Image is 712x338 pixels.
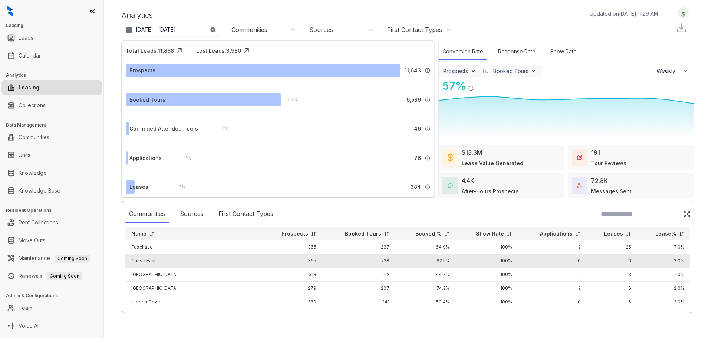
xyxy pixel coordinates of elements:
td: 3 [587,268,637,282]
div: Response Rate [494,44,539,60]
li: Calendar [1,48,102,63]
td: 100% [456,240,518,254]
span: 146 [412,125,421,133]
h3: Analytics [6,72,103,79]
p: Prospects [281,230,308,237]
td: 2 [518,240,586,254]
button: [DATE] - [DATE] [122,23,222,36]
div: Messages Sent [591,187,632,195]
td: 2.0% [637,282,690,295]
div: 191 [591,148,600,157]
a: RenewalsComing Soon [19,269,82,283]
div: 4.4K [462,176,474,185]
li: Leads [1,30,102,45]
p: Leases [604,230,623,237]
p: Lease% [655,230,676,237]
div: 3 % [171,183,186,191]
span: 6,586 [406,96,421,104]
td: 3.0% [637,309,690,323]
td: 25 [587,240,637,254]
img: Click Icon [683,210,690,218]
div: 1 % [215,125,228,133]
td: 100% [456,309,518,323]
td: 2 [518,268,586,282]
div: First Contact Types [387,26,442,34]
img: sorting [679,231,685,237]
td: 100% [456,268,518,282]
img: sorting [507,231,512,237]
td: 0 [518,254,586,268]
td: 142 [322,268,395,282]
div: 57 % [281,96,298,104]
td: 2.0% [637,295,690,309]
li: Communities [1,130,102,145]
li: Knowledge Base [1,183,102,198]
h3: Resident Operations [6,207,103,214]
div: To [481,66,489,75]
td: 365 [261,254,322,268]
li: Leasing [1,80,102,95]
img: Info [425,68,431,73]
div: Tour Reviews [591,159,626,167]
p: Applications [540,230,573,237]
li: Units [1,148,102,163]
div: 57 % [439,78,467,94]
p: Booked Tours [345,230,381,237]
div: Leases [129,183,148,191]
span: 384 [411,183,421,191]
td: 279 [261,282,322,295]
td: Hidden Cove [125,295,261,309]
li: Knowledge [1,165,102,180]
p: Name [131,230,146,237]
div: Sources [176,206,207,223]
img: Download [676,22,687,33]
img: Click Icon [474,79,485,90]
img: Info [425,184,431,190]
td: 6 [587,282,637,295]
div: Total Leads: 11,868 [126,47,174,55]
td: 6 [587,295,637,309]
img: sorting [384,231,389,237]
h3: Admin & Configurations [6,292,103,299]
div: 72.8K [591,176,608,185]
a: Calendar [19,48,41,63]
p: Show Rate [476,230,504,237]
img: sorting [149,231,155,237]
td: 271 [261,309,322,323]
div: Communities [125,206,169,223]
img: AfterHoursConversations [448,183,453,188]
td: 365 [261,240,322,254]
img: Info [425,97,431,103]
td: Chase East [125,254,261,268]
a: Knowledge [19,165,47,180]
td: 1 [518,309,586,323]
li: Voice AI [1,318,102,333]
a: Leads [19,30,33,45]
div: Applications [129,154,162,162]
td: Point [PERSON_NAME] [125,309,261,323]
a: Move Outs [19,233,45,248]
span: Coming Soon [55,255,90,263]
td: 228 [322,254,395,268]
p: [DATE] - [DATE] [136,26,176,33]
img: logo [7,6,13,16]
td: 54.6% [395,309,455,323]
td: 148 [322,309,395,323]
td: 7.0% [637,240,690,254]
div: Prospects [443,68,468,74]
li: Team [1,301,102,315]
a: Team [19,301,32,315]
img: sorting [626,231,631,237]
a: Leasing [19,80,39,95]
img: sorting [311,231,316,237]
h3: Leasing [6,22,103,29]
img: TotalFum [577,183,582,188]
td: 74.2% [395,282,455,295]
div: Lost Leads: 3,980 [196,47,241,55]
div: After-Hours Prospects [462,187,519,195]
button: Weekly [652,64,694,78]
td: 44.7% [395,268,455,282]
img: ViewFilterArrow [469,67,477,75]
td: 50.4% [395,295,455,309]
div: Booked Tours [129,96,165,104]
